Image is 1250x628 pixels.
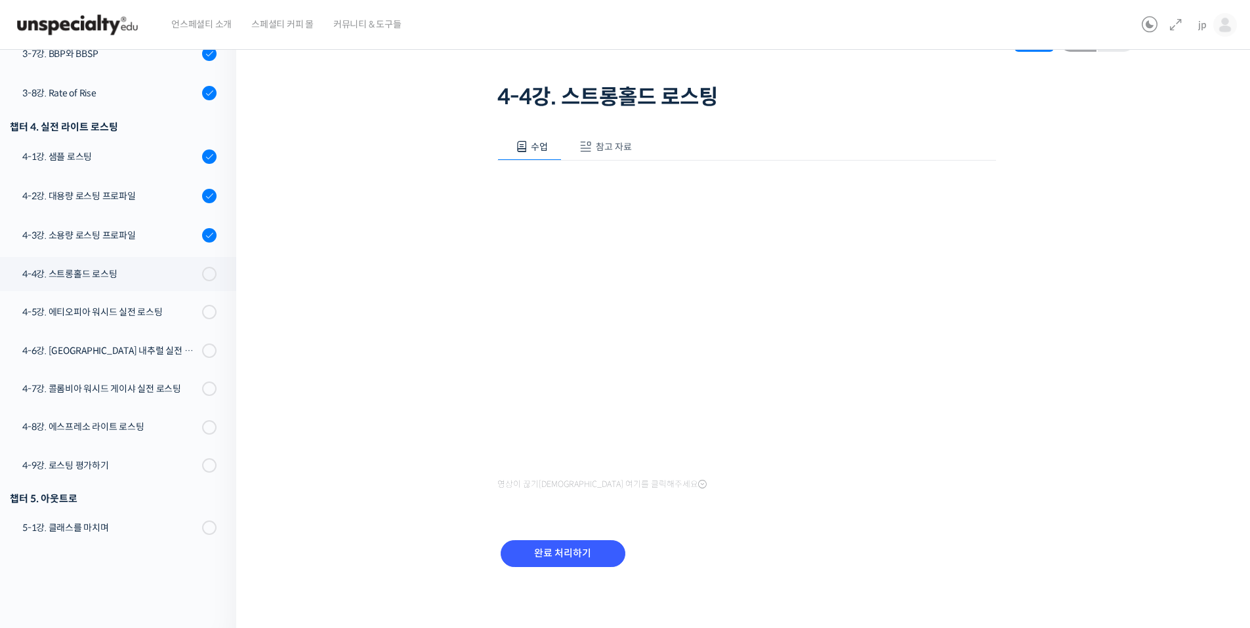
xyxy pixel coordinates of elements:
div: 4-4강. 스트롱홀드 로스팅 [22,267,198,281]
div: 4-6강. [GEOGRAPHIC_DATA] 내추럴 실전 로스팅 [22,343,198,358]
div: 4-8강. 에스프레소 라이트 로스팅 [22,420,198,434]
span: Messages [109,436,148,446]
span: 참고 자료 [596,141,632,153]
a: Home [4,416,87,448]
div: 4-7강. 콜롬비아 워시드 게이샤 실전 로스팅 [22,382,198,396]
a: Messages [87,416,169,448]
span: 영상이 끊기[DEMOGRAPHIC_DATA] 여기를 클릭해주세요 [497,479,707,490]
div: 3-7강. BBP와 BBSP [22,47,198,61]
div: 3-8강. Rate of Rise [22,86,198,100]
span: Home [33,435,56,446]
a: Settings [169,416,252,448]
div: 챕터 4. 실전 라이트 로스팅 [10,118,217,136]
h1: 4-4강. 스트롱홀드 로스팅 [497,85,996,109]
div: 4-2강. 대용량 로스팅 프로파일 [22,189,198,203]
span: Settings [194,435,226,446]
div: 챕터 5. 아웃트로 [10,490,217,507]
div: 5-1강. 클래스를 마치며 [22,520,198,535]
span: jp [1198,19,1207,31]
div: 4-5강. 에티오피아 워시드 실전 로스팅 [22,305,198,319]
input: 완료 처리하기 [501,540,625,567]
div: 4-9강. 로스팅 평가하기 [22,458,198,473]
div: 4-1강. 샘플 로스팅 [22,149,198,164]
div: 4-3강. 소용량 로스팅 프로파일 [22,228,198,243]
span: 수업 [531,141,548,153]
